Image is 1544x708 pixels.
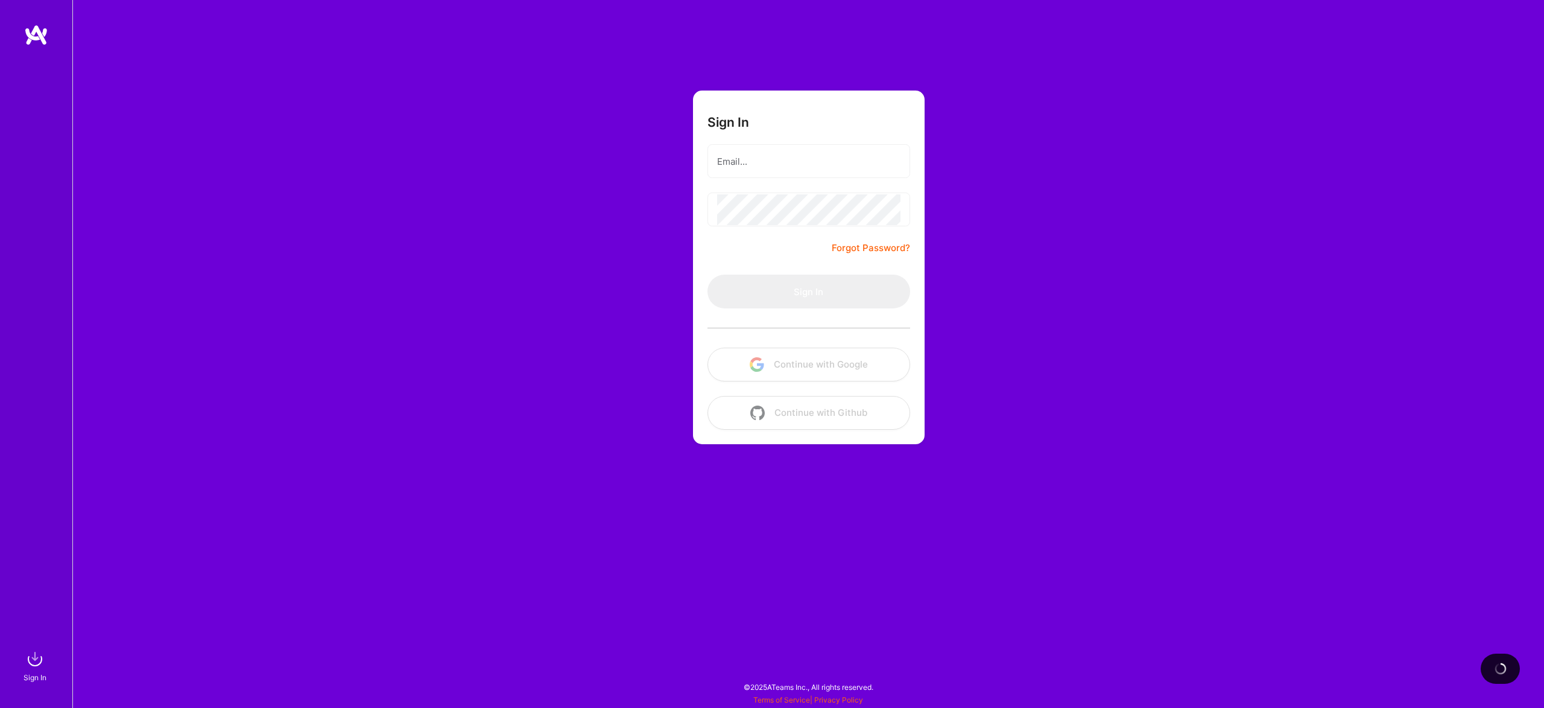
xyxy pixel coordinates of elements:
img: icon [750,357,764,372]
img: icon [750,406,765,420]
img: sign in [23,647,47,671]
button: Continue with Github [707,396,910,430]
button: Sign In [707,275,910,308]
h3: Sign In [707,115,749,130]
img: loading [1492,660,1509,677]
a: Forgot Password? [832,241,910,255]
div: Sign In [24,671,46,684]
div: © 2025 ATeams Inc., All rights reserved. [72,672,1544,702]
img: logo [24,24,48,46]
a: Privacy Policy [814,695,863,704]
span: | [753,695,863,704]
a: Terms of Service [753,695,810,704]
a: sign inSign In [25,647,47,684]
button: Continue with Google [707,348,910,381]
input: Email... [717,146,900,177]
